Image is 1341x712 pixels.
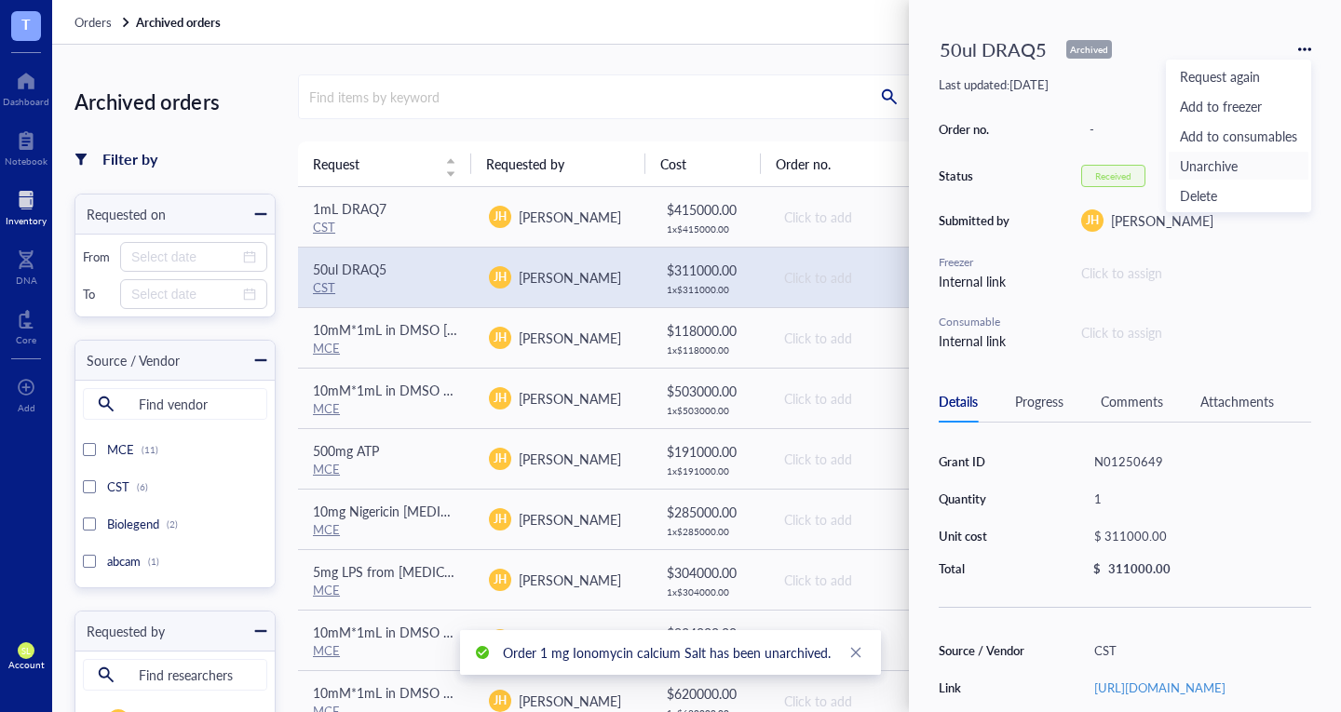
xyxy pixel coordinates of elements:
a: MCE [313,520,340,538]
div: Submitted by [939,212,1013,229]
a: CST [313,218,335,235]
div: CST [1086,638,1311,664]
span: Request again [1180,66,1297,87]
span: [PERSON_NAME] [519,389,621,408]
a: DNA [16,245,37,286]
div: Order no. [939,121,1013,138]
div: Source / Vendor [939,642,1034,659]
span: 500mg ATP [313,441,379,460]
span: Add to consumables [1180,126,1297,146]
div: - [1081,116,1311,142]
div: (1) [148,556,159,567]
span: 1mL DRAQ7 [313,199,386,218]
span: [PERSON_NAME] [519,510,621,529]
span: MCE [107,440,134,458]
div: DNA [16,275,37,286]
div: 1 x $ 304000.00 [667,586,752,598]
div: $ 415000.00 [667,199,752,220]
div: 1 x $ 503000.00 [667,405,752,416]
div: 1 [1086,486,1311,512]
div: Core [16,334,36,345]
td: Click to add [767,428,943,489]
span: Orders [74,13,112,31]
div: Total [939,560,1034,577]
span: 5mg LPS from [MEDICAL_DATA] O111:B4 [313,562,557,581]
div: Click to add [784,207,928,227]
div: 1 x $ 118000.00 [667,344,752,356]
div: 1 x $ 285000.00 [667,526,752,537]
span: JH [494,208,507,225]
a: MCE [313,641,340,659]
a: Dashboard [3,66,49,107]
span: 10mM*1mL in DMSO [MEDICAL_DATA] [313,320,546,339]
span: 10mM*1mL in DMSO Erastin2 [313,381,490,399]
span: JH [494,511,507,528]
span: SL [21,646,30,656]
a: [URL][DOMAIN_NAME] [1094,678,1226,696]
span: JH [494,692,507,709]
td: Click to add [767,247,943,307]
div: $ [1093,560,1101,577]
a: MCE [313,460,340,477]
div: $ 285000.00 [667,502,752,522]
span: 10mg Nigericin [MEDICAL_DATA] [313,502,506,520]
a: Archived orders [136,14,224,31]
span: 10mM*1mL in DMSO RIP1/RIP3/MLKL activator 1 [313,623,607,641]
div: Internal link [939,330,1013,351]
div: Unit cost [939,528,1034,544]
span: JH [494,571,507,588]
span: abcam [107,552,141,570]
div: Received [1095,170,1131,181]
span: [PERSON_NAME] [519,450,621,468]
span: [PERSON_NAME] [519,571,621,589]
span: Request [313,154,434,174]
div: Details [939,391,978,411]
div: Order 1 mg Ionomycin calcium Salt has been unarchived. [503,642,831,663]
td: Click to add [767,610,943,670]
div: 311000.00 [1108,560,1171,577]
div: Click to add [784,388,928,409]
div: Source / Vendor [75,350,180,370]
div: Last updated: [DATE] [939,76,1311,93]
div: Inventory [6,215,47,226]
td: Click to add [767,187,943,248]
td: Click to add [767,549,943,610]
th: Cost [645,141,761,186]
a: Close [846,642,866,663]
a: Notebook [5,126,47,167]
span: T [21,12,31,35]
div: To [83,286,113,302]
a: MCE [313,581,340,598]
span: JH [494,269,507,286]
span: JH [494,450,507,467]
th: Order no. [761,141,934,186]
div: (2) [167,518,178,530]
a: Orders [74,14,132,31]
span: Unarchive [1180,155,1297,176]
td: Click to add [767,368,943,428]
div: Click to add [784,449,928,469]
div: From [83,249,113,265]
div: Progress [1015,391,1063,411]
div: 1 x $ 415000.00 [667,223,752,235]
th: Requested by [471,141,644,186]
span: 10mM*1mL in DMSO Z-VAD-FMK [313,683,514,702]
span: CST [107,477,129,495]
span: [PERSON_NAME] [519,329,621,347]
a: Inventory [6,185,47,226]
div: Add [18,402,35,413]
div: Dashboard [3,96,49,107]
span: [PERSON_NAME] [1111,211,1213,230]
span: Add to freezer [1180,96,1297,116]
span: close [849,646,862,659]
div: Click to add [784,691,928,711]
div: Filter by [102,147,157,171]
div: 50ul DRAQ5 [931,30,1055,69]
a: Core [16,304,36,345]
div: Requested on [75,204,166,224]
div: 1 x $ 191000.00 [667,465,752,477]
div: $ 311000.00 [1086,523,1304,549]
th: Request [298,141,471,186]
div: (6) [137,481,148,492]
td: Click to add [767,307,943,368]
